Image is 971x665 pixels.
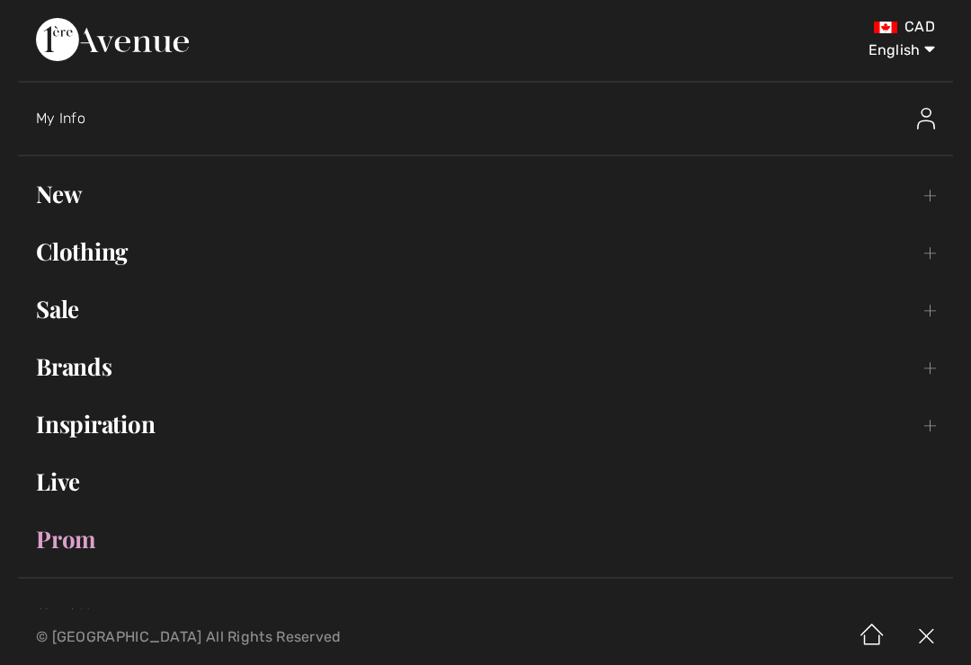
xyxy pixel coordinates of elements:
[42,13,79,29] span: Chat
[899,609,953,665] img: X
[18,462,953,501] a: Live
[18,174,953,214] a: New
[36,18,189,61] img: 1ère Avenue
[571,18,935,36] div: CAD
[18,519,953,559] a: Prom
[18,289,953,329] a: Sale
[845,609,899,665] img: Home
[18,232,953,271] a: Clothing
[18,404,953,444] a: Inspiration
[36,606,97,623] a: About Us
[36,90,953,147] a: My InfoMy Info
[36,110,85,127] span: My Info
[917,108,935,129] img: My Info
[36,631,571,643] p: © [GEOGRAPHIC_DATA] All Rights Reserved
[18,347,953,386] a: Brands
